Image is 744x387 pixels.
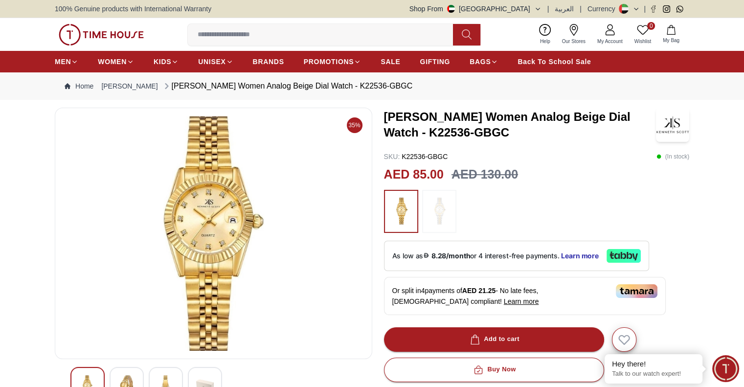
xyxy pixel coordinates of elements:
a: WOMEN [98,53,134,70]
img: Kenneth Scott Women Analog Beige Dial Watch - K22536-GBGC [656,108,689,142]
span: 0 [647,22,655,30]
span: Help [536,38,554,45]
img: United Arab Emirates [447,5,455,13]
p: ( In stock ) [656,152,689,161]
div: Or split in 4 payments of - No late fees, [DEMOGRAPHIC_DATA] compliant! [384,277,666,315]
span: Learn more [504,297,539,305]
a: 0Wishlist [629,22,657,47]
span: | [644,4,646,14]
span: 100% Genuine products with International Warranty [55,4,211,14]
span: | [547,4,549,14]
span: UNISEX [198,57,225,67]
a: Instagram [663,5,670,13]
p: K22536-GBGC [384,152,448,161]
img: ... [389,195,413,228]
p: Talk to our watch expert! [612,370,695,378]
button: My Bag [657,23,685,46]
a: Our Stores [556,22,591,47]
div: Hey there! [612,359,695,369]
a: UNISEX [198,53,233,70]
span: SKU : [384,153,400,160]
a: GIFTING [420,53,450,70]
img: ... [59,24,144,46]
span: AED 21.25 [462,287,496,295]
span: PROMOTIONS [304,57,354,67]
button: Shop From[GEOGRAPHIC_DATA] [409,4,541,14]
a: Whatsapp [676,5,683,13]
span: Our Stores [558,38,589,45]
img: ... [427,195,451,228]
span: SALE [381,57,400,67]
span: BAGS [470,57,491,67]
span: BRANDS [253,57,284,67]
span: My Bag [659,37,683,44]
a: KIDS [154,53,179,70]
a: Home [65,81,93,91]
div: Buy Now [472,364,516,375]
a: BRANDS [253,53,284,70]
nav: Breadcrumb [55,72,689,100]
button: Add to cart [384,327,604,352]
button: العربية [555,4,574,14]
h3: AED 130.00 [451,165,518,184]
span: GIFTING [420,57,450,67]
span: Wishlist [631,38,655,45]
span: KIDS [154,57,171,67]
span: | [580,4,582,14]
a: Help [534,22,556,47]
img: Kenneth Scott Women Analog Beige Dial Watch - K22536-GBGC [63,116,364,351]
span: 35% [347,117,362,133]
div: Currency [587,4,619,14]
a: PROMOTIONS [304,53,361,70]
div: Add to cart [468,334,519,345]
a: Back To School Sale [518,53,591,70]
a: SALE [381,53,400,70]
a: BAGS [470,53,498,70]
a: Facebook [650,5,657,13]
h3: [PERSON_NAME] Women Analog Beige Dial Watch - K22536-GBGC [384,109,656,140]
span: My Account [593,38,627,45]
img: Tamara [616,284,657,298]
a: MEN [55,53,78,70]
div: [PERSON_NAME] Women Analog Beige Dial Watch - K22536-GBGC [162,80,413,92]
h2: AED 85.00 [384,165,444,184]
button: Buy Now [384,358,604,382]
div: Chat Widget [712,355,739,382]
span: Back To School Sale [518,57,591,67]
span: MEN [55,57,71,67]
span: WOMEN [98,57,127,67]
a: [PERSON_NAME] [101,81,158,91]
